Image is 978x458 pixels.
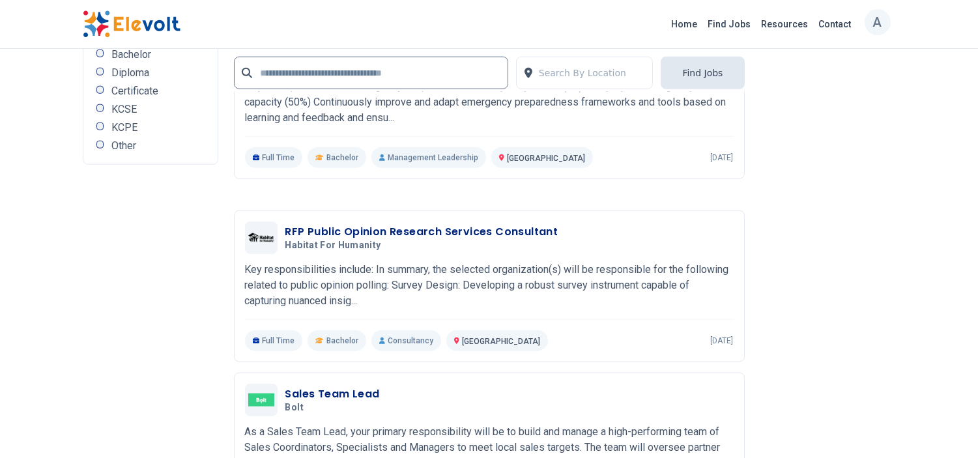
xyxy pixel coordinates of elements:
[711,152,734,163] p: [DATE]
[245,222,734,351] a: Habitat for HumanityRFP Public Opinion Research Services ConsultantHabitat for HumanityKey respon...
[371,147,486,168] p: Management Leadership
[913,395,978,458] iframe: Chat Widget
[96,141,104,149] input: Other
[111,50,151,60] span: Bachelor
[285,402,304,414] span: Bolt
[326,152,358,163] span: Bachelor
[96,50,104,57] input: Bachelor
[248,394,274,407] img: Bolt
[245,38,734,168] a: International Rescue CommitteeDirector, Program Quality And Performance In EmergenciesInternation...
[111,122,137,133] span: KCPE
[111,68,149,78] span: Diploma
[865,9,891,35] button: A
[96,68,104,76] input: Diploma
[245,330,303,351] p: Full Time
[814,14,857,35] a: Contact
[711,336,734,346] p: [DATE]
[326,336,358,346] span: Bachelor
[873,6,882,38] p: A
[96,122,104,130] input: KCPE
[83,10,180,38] img: Elevolt
[285,240,381,251] span: Habitat for Humanity
[756,14,814,35] a: Resources
[371,330,441,351] p: Consultancy
[507,154,585,163] span: [GEOGRAPHIC_DATA]
[462,337,540,346] span: [GEOGRAPHIC_DATA]
[111,104,137,115] span: KCSE
[111,141,136,151] span: Other
[96,104,104,112] input: KCSE
[111,86,158,96] span: Certificate
[661,57,744,89] button: Find Jobs
[703,14,756,35] a: Find Jobs
[96,86,104,94] input: Certificate
[285,386,380,402] h3: Sales Team Lead
[245,79,734,126] p: Major Responsibilities: Emergency Preparedness, Anticipatory Action (AA), and prepositioning resp...
[245,262,734,309] p: Key responsibilities include: In summary, the selected organization(s) will be responsible for th...
[248,233,274,242] img: Habitat for Humanity
[245,147,303,168] p: Full Time
[667,14,703,35] a: Home
[285,224,558,240] h3: RFP Public Opinion Research Services Consultant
